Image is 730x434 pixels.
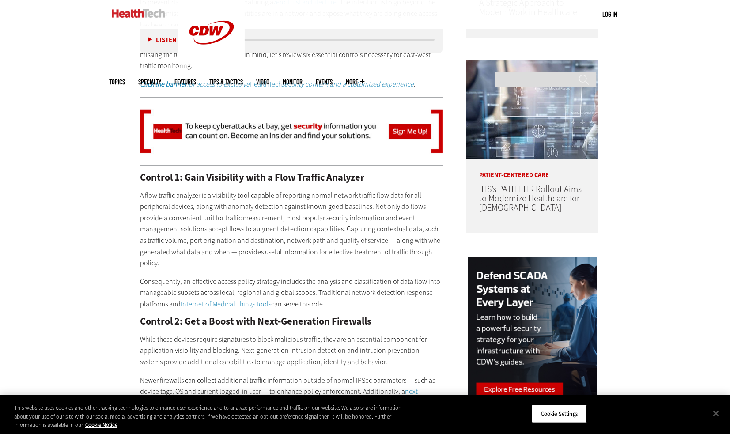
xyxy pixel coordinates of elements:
a: IHS’s PATH EHR Rollout Aims to Modernize Healthcare for [DEMOGRAPHIC_DATA] [479,183,582,214]
h2: Control 1: Gain Visibility with a Flow Traffic Analyzer [140,173,443,182]
a: Video [256,79,269,85]
p: Patient-Centered Care [466,159,598,178]
p: While these devices require signatures to block malicious traffic, they are an essential componen... [140,334,443,368]
img: scada right rail [468,257,597,426]
a: Features [174,79,196,85]
a: Log in [602,10,617,18]
a: Events [316,79,333,85]
p: Consequently, an effective access policy strategy includes the analysis and classification of dat... [140,276,443,310]
a: Tips & Tactics [209,79,243,85]
img: Electronic health records [466,60,598,159]
a: More information about your privacy [85,421,117,429]
span: Specialty [138,79,161,85]
button: Close [706,404,726,423]
div: This website uses cookies and other tracking technologies to enhance user experience and to analy... [14,404,401,430]
a: CDW [178,58,245,68]
img: Home [112,9,165,18]
img: Insider: Security [140,106,443,158]
p: A flow traffic analyzer is a visibility tool capable of reporting normal network traffic flow dat... [140,190,443,269]
h2: Control 2: Get a Boost with Next-Generation Firewalls [140,317,443,326]
a: Internet of Medical Things tools [181,299,271,309]
span: More [346,79,364,85]
button: Cookie Settings [532,404,587,423]
span: Topics [109,79,125,85]
a: MonITor [283,79,303,85]
p: Newer firewalls can collect additional traffic information outside of normal IPSec parameters — s... [140,375,443,420]
div: User menu [602,10,617,19]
